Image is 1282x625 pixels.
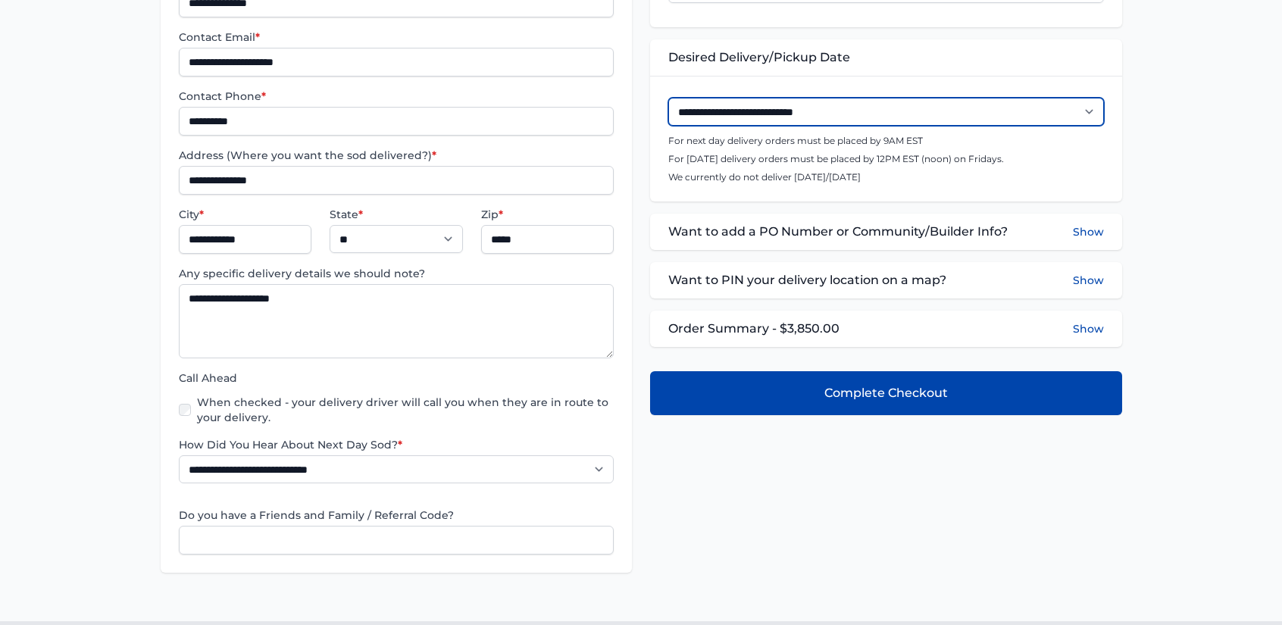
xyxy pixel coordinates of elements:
[1073,223,1104,241] button: Show
[668,320,840,338] span: Order Summary - $3,850.00
[1073,321,1104,336] button: Show
[668,153,1104,165] p: For [DATE] delivery orders must be placed by 12PM EST (noon) on Fridays.
[1073,271,1104,289] button: Show
[668,135,1104,147] p: For next day delivery orders must be placed by 9AM EST
[179,148,614,163] label: Address (Where you want the sod delivered?)
[650,371,1122,415] button: Complete Checkout
[179,508,614,523] label: Do you have a Friends and Family / Referral Code?
[179,437,614,452] label: How Did You Hear About Next Day Sod?
[481,207,614,222] label: Zip
[179,89,614,104] label: Contact Phone
[668,171,1104,183] p: We currently do not deliver [DATE]/[DATE]
[197,395,614,425] label: When checked - your delivery driver will call you when they are in route to your delivery.
[179,370,614,386] label: Call Ahead
[668,271,946,289] span: Want to PIN your delivery location on a map?
[179,30,614,45] label: Contact Email
[668,223,1008,241] span: Want to add a PO Number or Community/Builder Info?
[650,39,1122,76] div: Desired Delivery/Pickup Date
[824,384,948,402] span: Complete Checkout
[179,266,614,281] label: Any specific delivery details we should note?
[179,207,312,222] label: City
[330,207,463,222] label: State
